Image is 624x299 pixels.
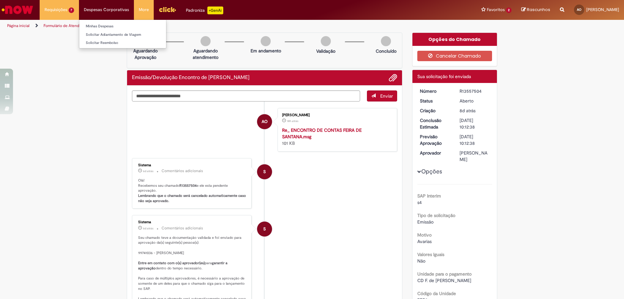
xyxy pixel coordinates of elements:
[282,127,362,140] a: Re_ ENCONTRO DE CONTAS FEIRA DE SANTANA.msg
[417,74,471,79] span: Sua solicitação foi enviada
[263,221,266,237] span: S
[45,7,67,13] span: Requisições
[5,20,411,32] ul: Trilhas de página
[415,133,455,146] dt: Previsão Aprovação
[417,199,422,205] span: s4
[138,178,246,204] p: Olá! Recebemos seu chamado e ele esta pendente aprovação.
[577,7,581,12] span: AO
[282,127,390,146] div: 101 KB
[415,150,455,156] dt: Aprovador
[143,169,153,173] time: 25/09/2025 09:12:48
[417,212,455,218] b: Tipo de solicitação
[143,226,153,230] time: 25/09/2025 09:12:41
[143,226,153,230] span: 6d atrás
[84,7,129,13] span: Despesas Corporativas
[527,7,550,13] span: Rascunhos
[415,117,455,130] dt: Conclusão Estimada
[207,7,223,14] p: +GenAi
[417,278,471,283] span: CD F. de [PERSON_NAME]
[79,31,166,38] a: Solicitar Adiantamento de Viagem
[162,225,203,231] small: Comentários adicionais
[460,98,490,104] div: Aberto
[186,7,223,14] div: Padroniza
[487,7,505,13] span: Favoritos
[376,48,396,54] p: Concluído
[287,119,298,123] span: 18h atrás
[143,169,153,173] span: 6d atrás
[460,117,490,130] div: [DATE] 10:12:38
[69,7,74,13] span: 7
[417,51,492,61] button: Cancelar Chamado
[417,238,432,244] span: Avarias
[201,36,211,46] img: img-circle-grey.png
[251,48,281,54] p: Em andamento
[460,133,490,146] div: [DATE] 10:12:38
[138,193,247,203] b: Lembrando que o chamado será cancelado automaticamente caso não seja aprovado.
[460,150,490,163] div: [PERSON_NAME]
[506,7,512,13] span: 2
[263,164,266,180] span: S
[138,261,228,271] b: garantir a aprovação
[138,163,246,167] div: Sistema
[44,23,92,28] a: Formulário de Atendimento
[415,88,455,94] dt: Número
[412,33,497,46] div: Opções do Chamado
[138,220,246,224] div: Sistema
[257,222,272,237] div: System
[79,23,166,30] a: Minhas Despesas
[287,119,298,123] time: 29/09/2025 22:01:13
[417,219,434,225] span: Emissão
[321,36,331,46] img: img-circle-grey.png
[460,108,475,114] span: 8d atrás
[417,232,432,238] b: Motivo
[316,48,335,54] p: Validação
[460,108,475,114] time: 23/09/2025 08:52:15
[417,258,425,264] span: Não
[139,7,149,13] span: More
[132,75,250,81] h2: Emissão/Devolução Encontro de Contas Fornecedor Histórico de tíquete
[417,193,441,199] b: SAP Interim
[367,90,397,102] button: Enviar
[417,291,456,296] b: Código da Unidade
[415,98,455,104] dt: Status
[1,3,34,16] img: ServiceNow
[261,36,271,46] img: img-circle-grey.png
[389,74,397,82] button: Adicionar anexos
[159,5,176,14] img: click_logo_yellow_360x200.png
[190,48,221,61] p: Aguardando atendimento
[79,39,166,47] a: Solicitar Reembolso
[132,90,360,102] textarea: Digite sua mensagem aqui...
[138,261,205,265] b: Entre em contato com o(s) aprovador(es)
[130,48,161,61] p: Aguardando Aprovação
[79,20,166,48] ul: Despesas Corporativas
[381,36,391,46] img: img-circle-grey.png
[257,164,272,179] div: System
[162,168,203,174] small: Comentários adicionais
[417,271,472,277] b: Unidade para o pagamento
[7,23,30,28] a: Página inicial
[417,251,444,257] b: Valores Iguais
[586,7,619,12] span: [PERSON_NAME]
[262,114,267,129] span: AO
[257,114,272,129] div: Allice Miranda de Oliveira
[521,7,550,13] a: Rascunhos
[460,88,490,94] div: R13557504
[380,93,393,99] span: Enviar
[282,113,390,117] div: [PERSON_NAME]
[460,107,490,114] div: 23/09/2025 08:52:15
[179,183,197,188] b: R13557504
[415,107,455,114] dt: Criação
